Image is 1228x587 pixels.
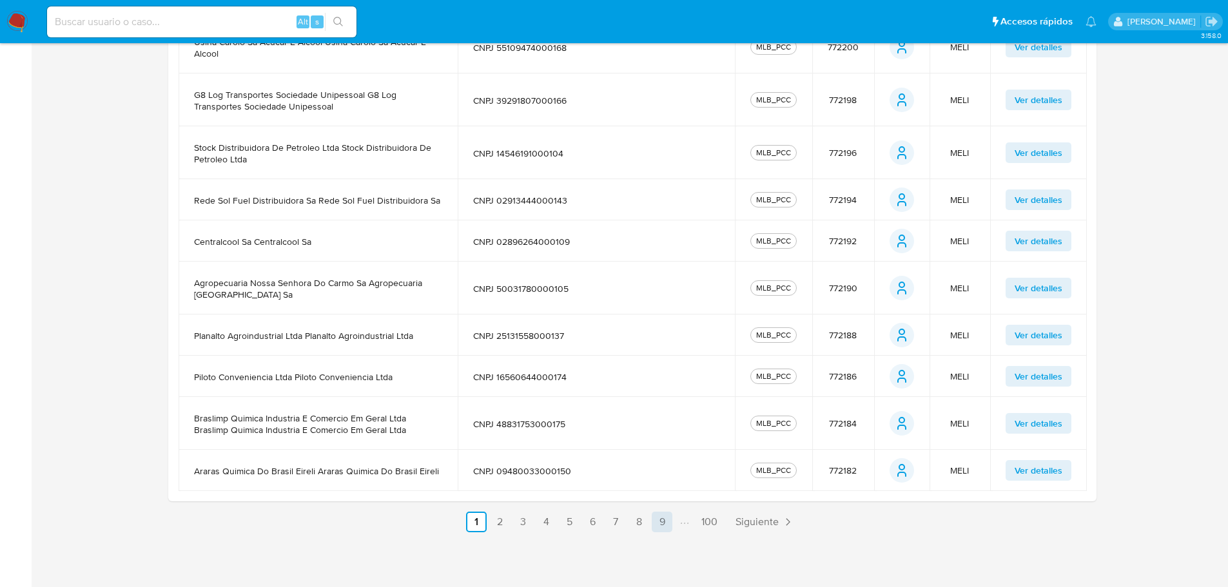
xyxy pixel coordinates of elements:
input: Buscar usuario o caso... [47,14,356,30]
span: 3.158.0 [1201,30,1222,41]
span: s [315,15,319,28]
span: Accesos rápidos [1000,15,1073,28]
p: nicolas.tyrkiel@mercadolibre.com [1127,15,1200,28]
a: Notificaciones [1086,16,1096,27]
span: Alt [298,15,308,28]
button: search-icon [325,13,351,31]
a: Salir [1205,15,1218,28]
